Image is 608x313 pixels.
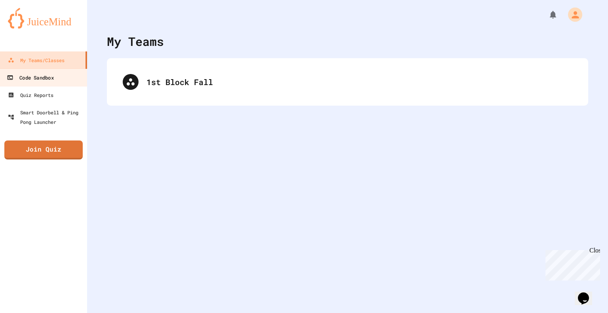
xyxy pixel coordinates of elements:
[575,281,600,305] iframe: chat widget
[8,108,84,127] div: Smart Doorbell & Ping Pong Launcher
[8,55,65,65] div: My Teams/Classes
[8,8,79,28] img: logo-orange.svg
[4,140,83,159] a: Join Quiz
[534,8,560,21] div: My Notifications
[560,6,584,24] div: My Account
[7,73,53,83] div: Code Sandbox
[107,32,164,50] div: My Teams
[8,90,53,100] div: Quiz Reports
[115,66,580,98] div: 1st Block Fall
[542,247,600,281] iframe: chat widget
[146,76,572,88] div: 1st Block Fall
[3,3,55,50] div: Chat with us now!Close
